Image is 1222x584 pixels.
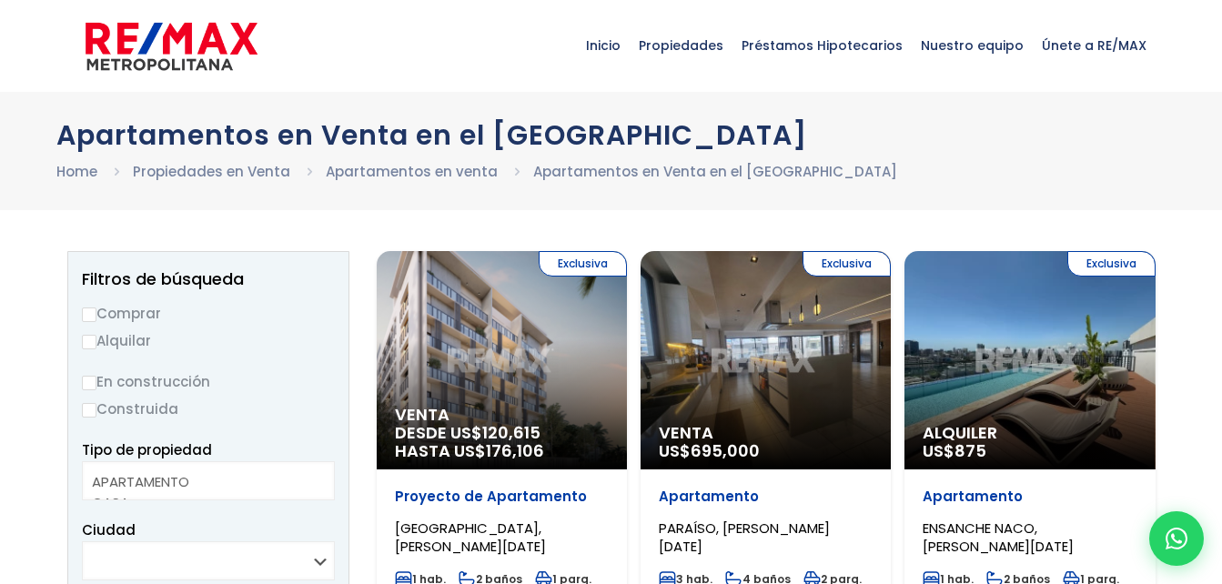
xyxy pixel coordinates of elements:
[923,488,1136,506] p: Apartamento
[82,398,335,420] label: Construida
[691,439,760,462] span: 695,000
[486,439,544,462] span: 176,106
[326,162,498,181] a: Apartamentos en venta
[395,488,609,506] p: Proyecto de Apartamento
[82,302,335,325] label: Comprar
[133,162,290,181] a: Propiedades en Venta
[803,251,891,277] span: Exclusiva
[533,162,897,181] a: Apartamentos en Venta en el [GEOGRAPHIC_DATA]
[1033,18,1156,73] span: Únete a RE/MAX
[82,307,96,322] input: Comprar
[82,329,335,352] label: Alquilar
[923,519,1074,556] span: ENSANCHE NACO, [PERSON_NAME][DATE]
[395,519,546,556] span: [GEOGRAPHIC_DATA], [PERSON_NAME][DATE]
[1067,251,1156,277] span: Exclusiva
[659,424,873,442] span: Venta
[82,376,96,390] input: En construcción
[86,19,258,74] img: remax-metropolitana-logo
[659,439,760,462] span: US$
[482,421,540,444] span: 120,615
[659,488,873,506] p: Apartamento
[395,442,609,460] span: HASTA US$
[923,424,1136,442] span: Alquiler
[395,406,609,424] span: Venta
[630,18,732,73] span: Propiedades
[732,18,912,73] span: Préstamos Hipotecarios
[82,270,335,288] h2: Filtros de búsqueda
[82,520,136,539] span: Ciudad
[577,18,630,73] span: Inicio
[954,439,986,462] span: 875
[56,119,1166,151] h1: Apartamentos en Venta en el [GEOGRAPHIC_DATA]
[923,439,986,462] span: US$
[82,370,335,393] label: En construcción
[82,335,96,349] input: Alquilar
[82,440,212,459] span: Tipo de propiedad
[92,471,311,492] option: APARTAMENTO
[912,18,1033,73] span: Nuestro equipo
[659,519,830,556] span: PARAÍSO, [PERSON_NAME][DATE]
[56,162,97,181] a: Home
[82,403,96,418] input: Construida
[539,251,627,277] span: Exclusiva
[395,424,609,460] span: DESDE US$
[92,492,311,513] option: CASA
